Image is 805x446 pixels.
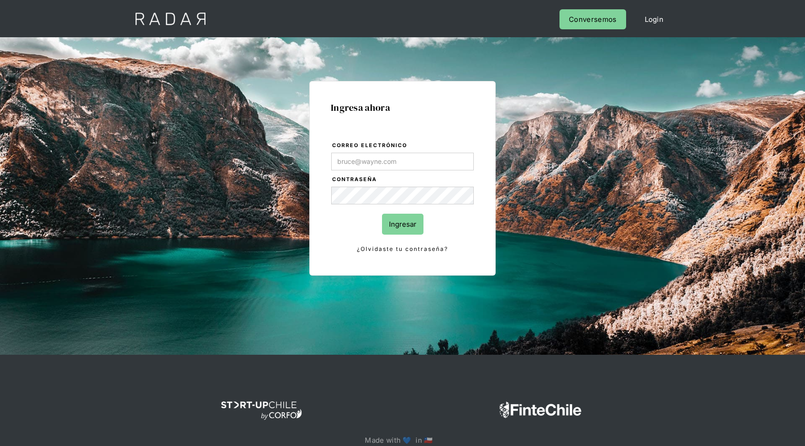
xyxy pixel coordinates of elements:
[331,102,474,113] h1: Ingresa ahora
[331,153,474,170] input: bruce@wayne.com
[331,244,474,254] a: ¿Olvidaste tu contraseña?
[332,175,474,184] label: Contraseña
[382,214,423,235] input: Ingresar
[559,9,626,29] a: Conversemos
[332,141,474,150] label: Correo electrónico
[331,141,474,254] form: Login Form
[635,9,673,29] a: Login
